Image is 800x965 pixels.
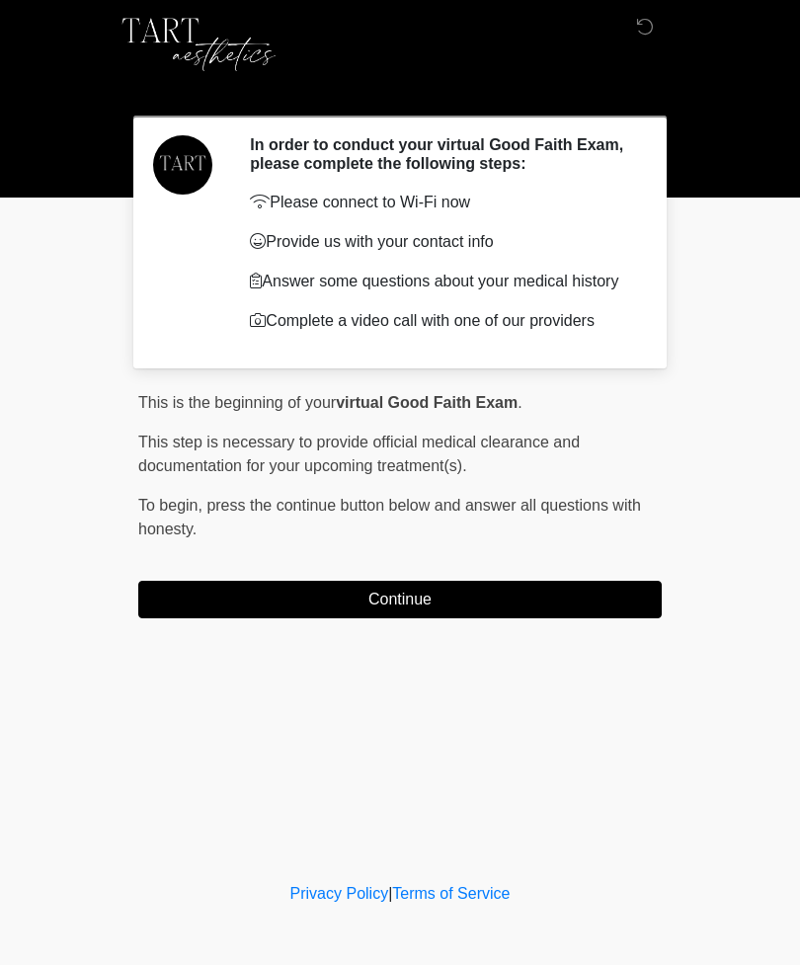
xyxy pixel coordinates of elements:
[250,309,632,333] p: Complete a video call with one of our providers
[250,191,632,214] p: Please connect to Wi-Fi now
[138,497,641,537] span: press the continue button below and answer all questions with honesty.
[250,135,632,173] h2: In order to conduct your virtual Good Faith Exam, please complete the following steps:
[138,434,580,474] span: This step is necessary to provide official medical clearance and documentation for your upcoming ...
[290,885,389,902] a: Privacy Policy
[119,15,276,74] img: TART Aesthetics, LLC Logo
[153,135,212,195] img: Agent Avatar
[336,394,518,411] strong: virtual Good Faith Exam
[138,581,662,618] button: Continue
[250,270,632,293] p: Answer some questions about your medical history
[518,394,521,411] span: .
[392,885,510,902] a: Terms of Service
[250,230,632,254] p: Provide us with your contact info
[138,394,336,411] span: This is the beginning of your
[138,497,206,514] span: To begin,
[123,71,677,108] h1: ‎ ‎
[388,885,392,902] a: |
